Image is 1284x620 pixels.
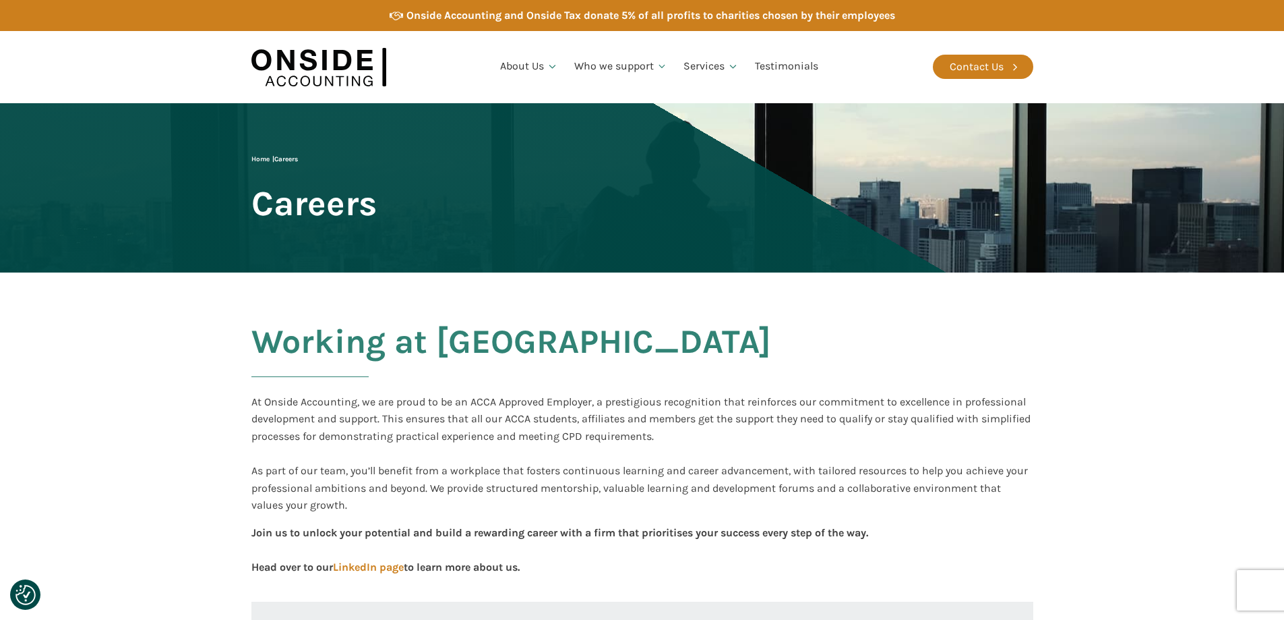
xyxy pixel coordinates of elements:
span: Careers [251,185,377,222]
img: Onside Accounting [251,41,386,93]
span: Careers [274,155,298,163]
a: Home [251,155,270,163]
div: Onside Accounting and Onside Tax donate 5% of all profits to charities chosen by their employees [406,7,895,24]
div: Join us to unlock your potential and build a rewarding career with a firm that prioritises your s... [251,524,868,575]
a: LinkedIn page [333,561,404,573]
h2: Working at [GEOGRAPHIC_DATA] [251,323,771,393]
img: Revisit consent button [16,585,36,605]
a: Contact Us [933,55,1033,79]
div: At Onside Accounting, we are proud to be an ACCA Approved Employer, a prestigious recognition tha... [251,393,1033,514]
a: Testimonials [747,44,826,90]
a: Services [675,44,747,90]
a: About Us [492,44,566,90]
a: Who we support [566,44,676,90]
div: Contact Us [950,58,1004,76]
button: Consent Preferences [16,585,36,605]
span: | [251,155,298,163]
